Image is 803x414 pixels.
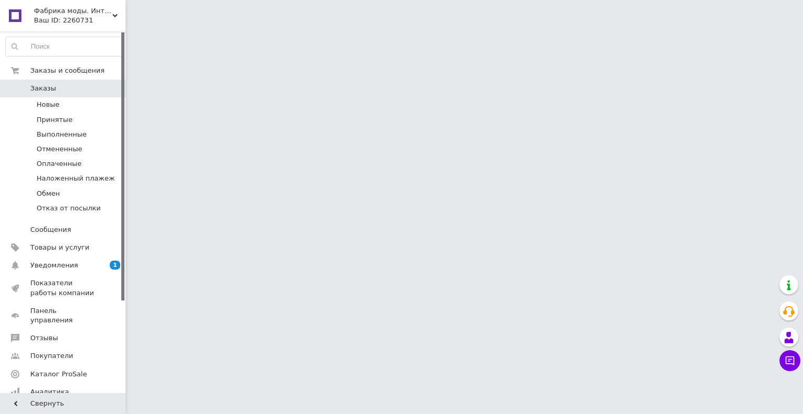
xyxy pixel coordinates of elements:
[110,261,120,270] span: 1
[30,261,78,270] span: Уведомления
[34,16,125,25] div: Ваш ID: 2260731
[37,144,82,154] span: Отмененные
[37,174,115,183] span: Наложенный плажеж
[30,66,105,75] span: Заказы и сообщения
[34,6,112,16] span: Фабрика моды. Интернет-магазин женской одежды большого размера от производителя г. Одесса
[30,278,97,297] span: Показатели работы компании
[37,189,60,198] span: Обмен
[37,204,101,213] span: Отказ от посылки
[30,306,97,325] span: Панель управления
[30,333,58,343] span: Отзывы
[30,351,73,361] span: Покупатели
[37,115,73,125] span: Принятые
[37,159,82,169] span: Оплаченные
[37,100,60,109] span: Новые
[30,387,69,397] span: Аналитика
[30,370,87,379] span: Каталог ProSale
[30,84,56,93] span: Заказы
[6,37,123,56] input: Поиск
[779,350,800,371] button: Чат с покупателем
[37,130,87,139] span: Выполненные
[30,243,89,252] span: Товары и услуги
[30,225,71,234] span: Сообщения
